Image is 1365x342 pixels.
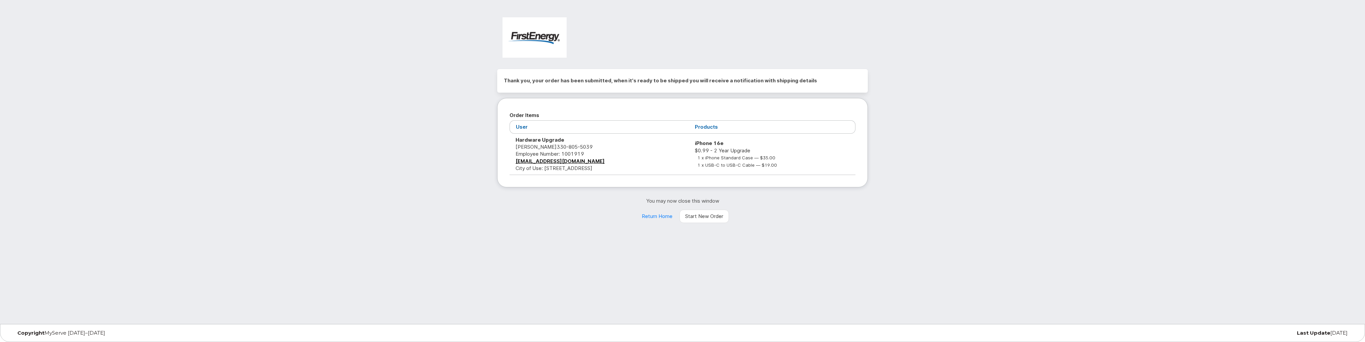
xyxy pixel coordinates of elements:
[679,210,729,223] a: Start New Order
[1297,330,1330,336] strong: Last Update
[516,137,564,143] strong: Hardware Upgrade
[698,155,775,160] small: 1 x iPhone Standard Case — $35.00
[566,144,578,150] span: 805
[695,140,724,146] strong: iPhone 16e
[503,17,567,58] img: FirstEnergy Corp
[504,76,861,86] h2: Thank you, your order has been submitted, when it's ready to be shipped you will receive a notifi...
[510,110,855,120] h2: Order Items
[510,120,689,133] th: User
[906,330,1353,336] div: [DATE]
[698,162,777,168] small: 1 x USB-C to USB-C Cable — $19.00
[557,144,593,150] span: 330
[578,144,593,150] span: 5039
[497,197,868,204] p: You may now close this window
[689,120,855,133] th: Products
[510,134,689,175] td: [PERSON_NAME] City of Use: [STREET_ADDRESS]
[689,134,855,175] td: $0.99 - 2 Year Upgrade
[636,210,678,223] a: Return Home
[516,151,584,157] span: Employee Number: 1001919
[516,158,605,164] a: [EMAIL_ADDRESS][DOMAIN_NAME]
[12,330,459,336] div: MyServe [DATE]–[DATE]
[17,330,44,336] strong: Copyright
